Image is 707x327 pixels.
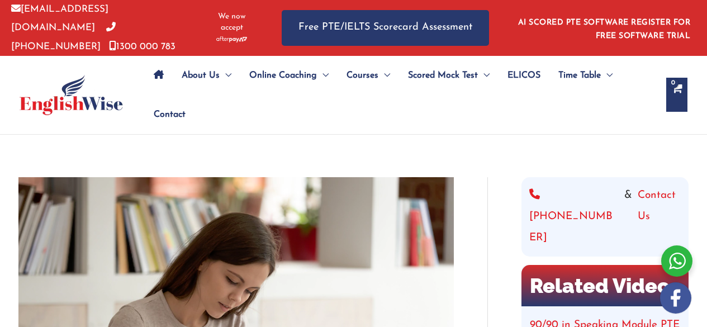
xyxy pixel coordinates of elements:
[154,95,186,134] span: Contact
[145,95,186,134] a: Contact
[338,56,399,95] a: CoursesMenu Toggle
[282,10,489,45] a: Free PTE/IELTS Scorecard Assessment
[529,185,681,249] div: &
[558,56,601,95] span: Time Table
[518,18,691,40] a: AI SCORED PTE SOFTWARE REGISTER FOR FREE SOFTWARE TRIAL
[529,185,619,249] a: [PHONE_NUMBER]
[347,56,378,95] span: Courses
[601,56,613,95] span: Menu Toggle
[638,185,681,249] a: Contact Us
[499,56,549,95] a: ELICOS
[399,56,499,95] a: Scored Mock TestMenu Toggle
[521,265,689,306] h2: Related Video
[173,56,240,95] a: About UsMenu Toggle
[666,78,687,112] a: View Shopping Cart, empty
[549,56,621,95] a: Time TableMenu Toggle
[249,56,317,95] span: Online Coaching
[511,10,696,46] aside: Header Widget 1
[378,56,390,95] span: Menu Toggle
[11,4,108,32] a: [EMAIL_ADDRESS][DOMAIN_NAME]
[182,56,220,95] span: About Us
[20,75,123,115] img: cropped-ew-logo
[660,282,691,314] img: white-facebook.png
[408,56,478,95] span: Scored Mock Test
[145,56,655,134] nav: Site Navigation: Main Menu
[317,56,329,95] span: Menu Toggle
[240,56,338,95] a: Online CoachingMenu Toggle
[109,42,175,51] a: 1300 000 783
[220,56,231,95] span: Menu Toggle
[210,11,254,34] span: We now accept
[507,56,540,95] span: ELICOS
[11,23,116,51] a: [PHONE_NUMBER]
[478,56,490,95] span: Menu Toggle
[216,36,247,42] img: Afterpay-Logo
